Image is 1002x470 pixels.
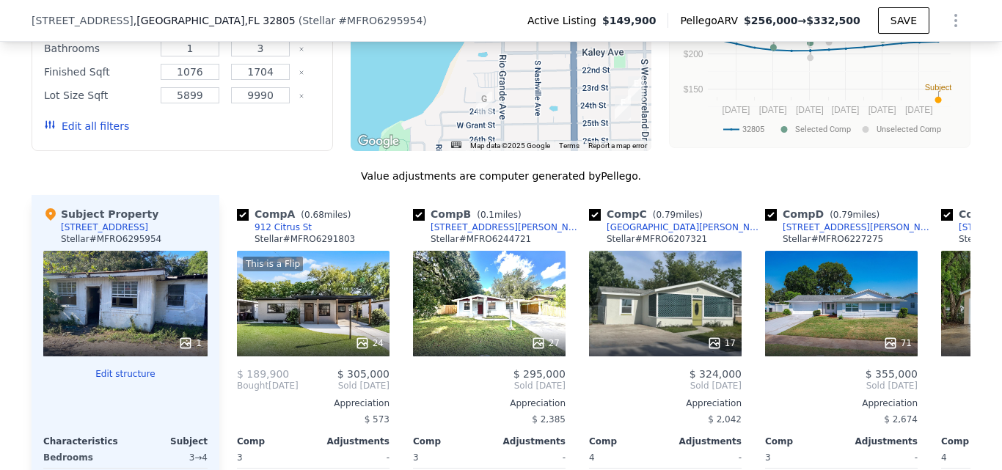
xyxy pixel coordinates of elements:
span: Map data ©2025 Google [470,142,550,150]
span: 0.1 [480,210,494,220]
text: Subject [925,83,952,92]
span: $ 2,042 [708,414,742,425]
text: [DATE] [759,105,787,115]
div: [DATE] [237,380,299,392]
div: Comp D [765,207,885,221]
button: Clear [299,93,304,99]
div: Appreciation [413,397,566,409]
button: Clear [299,46,304,52]
div: ( ) [299,13,427,28]
text: L [808,40,813,49]
div: Value adjustments are computer generated by Pellego . [32,169,970,183]
div: - [844,447,918,468]
div: Lot Size Sqft [44,85,152,106]
button: Clear [299,70,304,76]
div: 1614 24th St [476,92,492,117]
text: [DATE] [723,105,750,115]
span: $149,900 [602,13,657,28]
div: Adjustments [313,436,390,447]
button: Edit structure [43,368,208,380]
div: Characteristics [43,436,125,447]
text: $150 [684,84,703,95]
span: 3 [237,452,243,463]
div: 1039 25th St [615,95,631,120]
div: 17 [707,336,736,350]
span: $ 305,000 [337,368,390,380]
a: Terms [559,142,579,150]
div: Stellar # MFRO6291803 [255,233,355,245]
text: [DATE] [832,105,860,115]
text: [DATE] [905,105,933,115]
span: ( miles) [295,210,356,220]
span: ( miles) [471,210,527,220]
text: [DATE] [796,105,824,115]
img: Google [354,132,403,151]
text: $200 [684,49,703,59]
a: [GEOGRAPHIC_DATA][PERSON_NAME] [589,221,759,233]
div: [GEOGRAPHIC_DATA][PERSON_NAME] [607,221,759,233]
span: [STREET_ADDRESS] [32,13,134,28]
span: Active Listing [527,13,602,28]
span: Sold [DATE] [765,380,918,392]
div: Finished Sqft [44,62,152,82]
span: $ 573 [365,414,390,425]
a: Report a map error [588,142,647,150]
span: 0.79 [656,210,676,220]
div: Subject Property [43,207,158,221]
div: Bedrooms [43,447,122,468]
span: 0.79 [833,210,853,220]
div: 24 [355,336,384,350]
button: SAVE [878,7,929,34]
span: 3 [765,452,771,463]
div: Adjustments [841,436,918,447]
span: ( miles) [647,210,709,220]
span: , FL 32805 [244,15,295,26]
div: Stellar # MFRO6295954 [61,233,161,245]
div: Stellar # MFRO6227275 [783,233,883,245]
div: Subject [125,436,208,447]
div: [STREET_ADDRESS][PERSON_NAME] [431,221,583,233]
a: Open this area in Google Maps (opens a new window) [354,132,403,151]
span: Stellar [302,15,335,26]
div: Appreciation [237,397,390,409]
div: Comp [589,436,665,447]
span: → [744,13,860,28]
div: Comp [413,436,489,447]
div: Appreciation [765,397,918,409]
div: This is a Flip [243,257,303,271]
span: $ 2,385 [532,414,566,425]
span: $ 324,000 [690,368,742,380]
div: 912 Citrus St [255,221,312,233]
span: Sold [DATE] [589,380,742,392]
div: Comp [765,436,841,447]
button: Edit all filters [44,119,129,133]
button: Keyboard shortcuts [451,142,461,148]
div: Stellar # MFRO6244721 [431,233,531,245]
span: , [GEOGRAPHIC_DATA] [134,13,296,28]
span: 4 [589,452,595,463]
div: - [492,447,566,468]
button: Show Options [941,6,970,35]
div: Comp [237,436,313,447]
span: Sold [DATE] [413,380,566,392]
text: [DATE] [868,105,896,115]
span: $ 295,000 [513,368,566,380]
a: [STREET_ADDRESS][PERSON_NAME] [765,221,935,233]
span: $256,000 [744,15,798,26]
a: [STREET_ADDRESS][PERSON_NAME] [413,221,583,233]
div: Adjustments [665,436,742,447]
span: Bought [237,380,268,392]
div: 27 [531,336,560,350]
span: $ 189,900 [237,368,289,380]
div: Adjustments [489,436,566,447]
div: 3 → 4 [128,447,208,468]
text: Unselected Comp [877,125,941,134]
span: 3 [413,452,419,463]
text: 32805 [742,125,764,134]
div: - [668,447,742,468]
span: $ 355,000 [866,368,918,380]
div: Comp B [413,207,527,221]
div: [STREET_ADDRESS] [61,221,148,233]
text: Selected Comp [795,125,851,134]
span: ( miles) [824,210,885,220]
